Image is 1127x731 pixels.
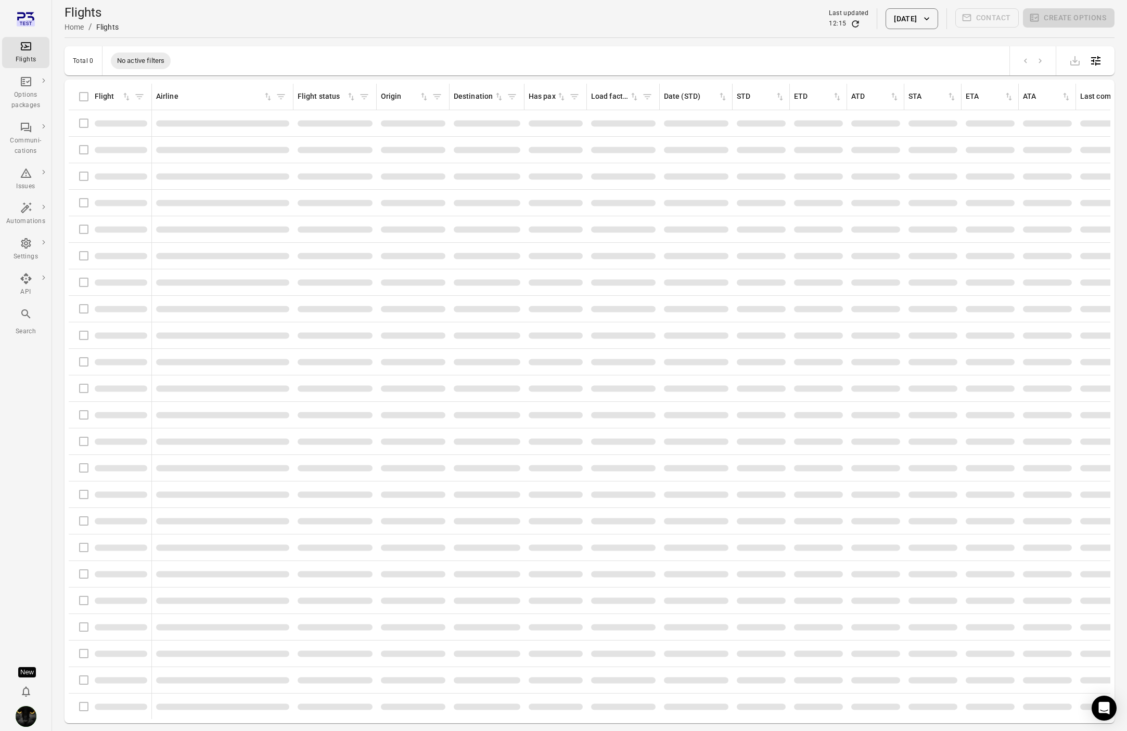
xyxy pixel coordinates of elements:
a: Flights [2,37,49,68]
div: Last updated [829,8,868,19]
div: Options packages [6,90,45,111]
span: Filter by load factor [639,89,655,105]
div: 12:15 [829,19,846,29]
button: Notifications [16,681,36,702]
button: [DATE] [886,8,938,29]
span: Please make a selection to create communications [955,8,1019,29]
a: API [2,269,49,301]
div: API [6,287,45,297]
div: Communi-cations [6,136,45,156]
div: Total 0 [73,57,94,64]
div: Sort by ATA in ascending order [1023,91,1071,102]
div: Sort by has pax in ascending order [529,91,567,102]
div: Sort by airline in ascending order [156,91,273,102]
div: Flights [96,22,119,32]
div: Search [6,327,45,337]
div: Sort by date (STD) in ascending order [664,91,728,102]
div: Sort by STA in ascending order [908,91,957,102]
a: Automations [2,199,49,230]
span: Filter by destination [504,89,520,105]
div: Sort by flight status in ascending order [298,91,356,102]
span: Filter by flight status [356,89,372,105]
span: Filter by origin [429,89,445,105]
div: Open Intercom Messenger [1092,696,1117,721]
button: Search [2,305,49,340]
div: Issues [6,181,45,192]
span: Filter by has pax [567,89,582,105]
a: Home [65,23,84,31]
button: Iris [11,702,41,731]
span: Please make a selection to create an option package [1023,8,1115,29]
div: Sort by origin in ascending order [381,91,429,102]
div: Sort by ETA in ascending order [966,91,1014,102]
div: Sort by ETD in ascending order [794,91,842,102]
div: Sort by STD in ascending order [737,91,785,102]
nav: Breadcrumbs [65,21,119,33]
div: Sort by flight in ascending order [95,91,132,102]
a: Communi-cations [2,118,49,160]
button: Open table configuration [1085,50,1106,71]
span: Filter by flight [132,89,147,105]
div: Sort by load factor in ascending order [591,91,639,102]
div: Sort by ATD in ascending order [851,91,900,102]
img: images [16,706,36,727]
div: Sort by destination in ascending order [454,91,504,102]
div: Tooltip anchor [18,667,36,677]
nav: pagination navigation [1018,54,1047,68]
li: / [88,21,92,33]
button: Refresh data [850,19,861,29]
a: Settings [2,234,49,265]
a: Options packages [2,72,49,114]
div: Flights [6,55,45,65]
h1: Flights [65,4,119,21]
span: No active filters [111,56,171,66]
a: Issues [2,164,49,195]
div: Automations [6,216,45,227]
div: Settings [6,252,45,262]
span: Filter by airline [273,89,289,105]
span: Please make a selection to export [1065,55,1085,65]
